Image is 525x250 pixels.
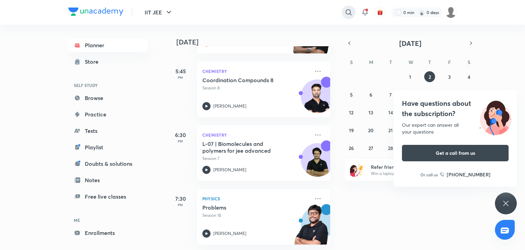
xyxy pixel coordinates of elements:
[368,145,373,151] abbr: October 27, 2025
[474,98,517,135] img: ttu_illustration_new.svg
[388,145,393,151] abbr: October 28, 2025
[371,171,455,177] p: Win a laptop, vouchers & more
[167,75,194,79] p: PM
[202,155,310,162] p: Session 7
[448,59,451,65] abbr: Friday
[385,142,396,153] button: October 28, 2025
[365,107,376,118] button: October 13, 2025
[402,122,509,135] div: Our expert can answer all your questions
[68,91,148,105] a: Browse
[405,71,416,82] button: October 1, 2025
[346,89,357,100] button: October 5, 2025
[202,140,287,154] h5: L-07 | Biomolecules and polymers for jee advanced
[420,172,438,178] p: Or call us
[68,8,123,17] a: Company Logo
[202,85,310,91] p: Session 8
[349,109,353,116] abbr: October 12, 2025
[202,212,310,218] p: Session 14
[202,67,310,75] p: Chemistry
[354,38,466,48] button: [DATE]
[68,79,148,91] h6: SELF STUDY
[68,190,148,203] a: Free live classes
[176,38,337,46] h4: [DATE]
[68,173,148,187] a: Notes
[167,67,194,75] h5: 5:45
[213,103,246,109] p: [PERSON_NAME]
[68,157,148,171] a: Doubts & solutions
[365,125,376,136] button: October 20, 2025
[68,226,148,240] a: Enrollments
[385,107,396,118] button: October 14, 2025
[468,74,470,80] abbr: October 4, 2025
[202,131,310,139] p: Chemistry
[68,140,148,154] a: Playlist
[388,109,393,116] abbr: October 14, 2025
[349,127,354,134] abbr: October 19, 2025
[68,124,148,138] a: Tests
[440,171,490,178] a: [PHONE_NUMBER]
[389,91,392,98] abbr: October 7, 2025
[68,38,148,52] a: Planner
[365,89,376,100] button: October 6, 2025
[388,127,393,134] abbr: October 21, 2025
[346,107,357,118] button: October 12, 2025
[365,142,376,153] button: October 27, 2025
[167,139,194,143] p: PM
[167,203,194,207] p: PM
[389,59,392,65] abbr: Tuesday
[463,89,474,100] button: October 11, 2025
[428,59,431,65] abbr: Thursday
[445,7,457,18] img: Animesh
[463,71,474,82] button: October 4, 2025
[68,55,148,68] a: Store
[429,74,431,80] abbr: October 2, 2025
[68,108,148,121] a: Practice
[368,127,374,134] abbr: October 20, 2025
[408,59,413,65] abbr: Wednesday
[399,39,421,48] span: [DATE]
[444,71,455,82] button: October 3, 2025
[368,109,373,116] abbr: October 13, 2025
[377,9,383,15] img: avatar
[468,59,470,65] abbr: Saturday
[346,125,357,136] button: October 19, 2025
[140,5,177,19] button: IIT JEE
[409,74,411,80] abbr: October 1, 2025
[369,91,372,98] abbr: October 6, 2025
[448,74,451,80] abbr: October 3, 2025
[418,9,425,16] img: streak
[213,167,246,173] p: [PERSON_NAME]
[444,89,455,100] button: October 10, 2025
[202,77,287,84] h5: Coordination Compounds 8
[202,195,310,203] p: Physics
[350,163,364,177] img: referral
[167,195,194,203] h5: 7:30
[301,83,334,116] img: Avatar
[301,147,334,180] img: Avatar
[405,89,416,100] button: October 8, 2025
[375,7,386,18] button: avatar
[85,58,103,66] div: Store
[424,89,435,100] button: October 9, 2025
[346,142,357,153] button: October 26, 2025
[385,125,396,136] button: October 21, 2025
[369,59,373,65] abbr: Monday
[385,89,396,100] button: October 7, 2025
[402,145,509,161] button: Get a call from us
[447,171,490,178] h6: [PHONE_NUMBER]
[68,214,148,226] h6: ME
[167,131,194,139] h5: 6:30
[68,8,123,16] img: Company Logo
[424,71,435,82] button: October 2, 2025
[402,98,509,119] h4: Have questions about the subscription?
[371,163,455,171] h6: Refer friends
[350,91,353,98] abbr: October 5, 2025
[213,230,246,237] p: [PERSON_NAME]
[350,59,353,65] abbr: Sunday
[349,145,354,151] abbr: October 26, 2025
[202,204,287,211] h5: Problems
